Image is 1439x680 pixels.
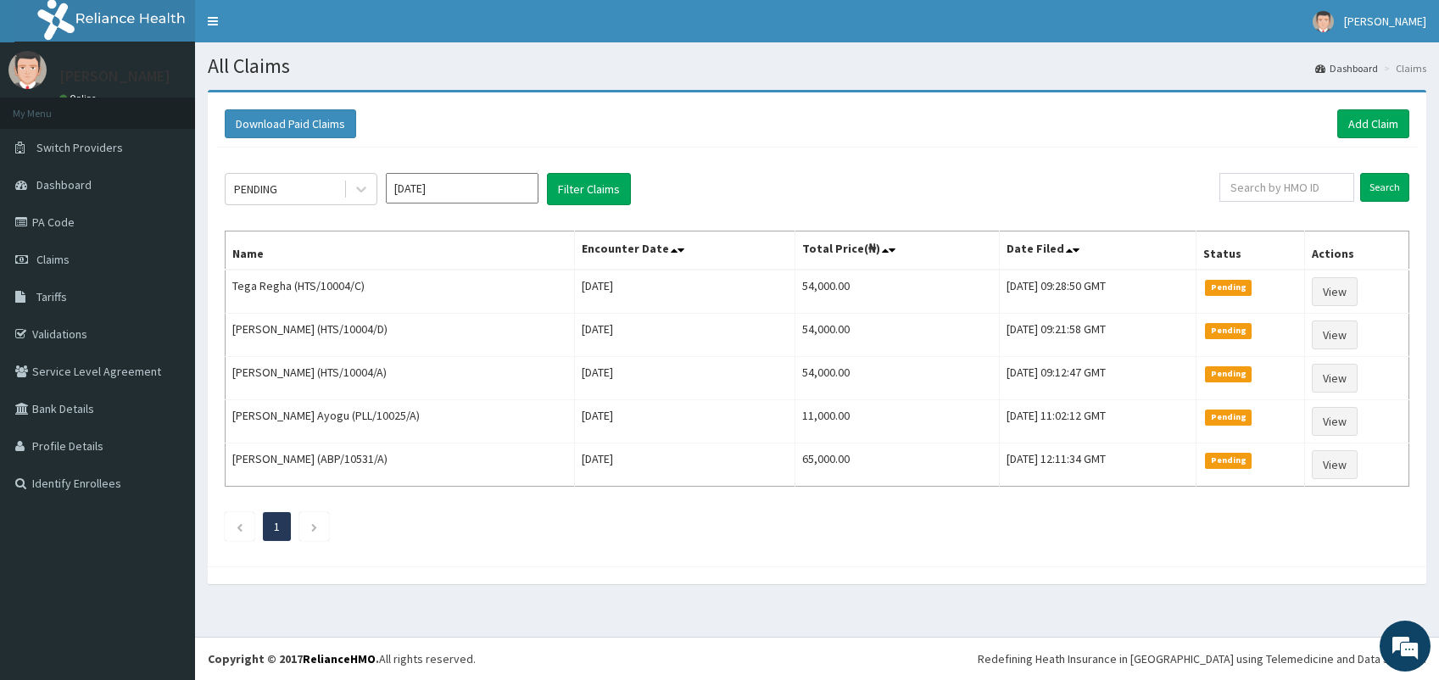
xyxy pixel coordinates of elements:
[1205,410,1252,425] span: Pending
[36,140,123,155] span: Switch Providers
[226,314,575,357] td: [PERSON_NAME] (HTS/10004/D)
[795,314,1000,357] td: 54,000.00
[36,177,92,192] span: Dashboard
[1312,277,1358,306] a: View
[1312,320,1358,349] a: View
[36,252,70,267] span: Claims
[1000,231,1196,270] th: Date Filed
[234,181,277,198] div: PENDING
[1312,407,1358,436] a: View
[1312,364,1358,393] a: View
[1219,173,1354,202] input: Search by HMO ID
[226,231,575,270] th: Name
[59,92,100,104] a: Online
[795,270,1000,314] td: 54,000.00
[1337,109,1409,138] a: Add Claim
[226,400,575,443] td: [PERSON_NAME] Ayogu (PLL/10025/A)
[303,651,376,666] a: RelianceHMO
[1380,61,1426,75] li: Claims
[195,637,1439,680] footer: All rights reserved.
[1000,314,1196,357] td: [DATE] 09:21:58 GMT
[575,443,795,487] td: [DATE]
[274,519,280,534] a: Page 1 is your current page
[226,443,575,487] td: [PERSON_NAME] (ABP/10531/A)
[795,231,1000,270] th: Total Price(₦)
[575,357,795,400] td: [DATE]
[1205,366,1252,382] span: Pending
[547,173,631,205] button: Filter Claims
[1360,173,1409,202] input: Search
[386,173,538,203] input: Select Month and Year
[1313,11,1334,32] img: User Image
[310,519,318,534] a: Next page
[575,400,795,443] td: [DATE]
[208,55,1426,77] h1: All Claims
[1312,450,1358,479] a: View
[1205,280,1252,295] span: Pending
[226,270,575,314] td: Tega Regha (HTS/10004/C)
[1000,270,1196,314] td: [DATE] 09:28:50 GMT
[1000,357,1196,400] td: [DATE] 09:12:47 GMT
[1196,231,1305,270] th: Status
[8,51,47,89] img: User Image
[208,651,379,666] strong: Copyright © 2017 .
[1344,14,1426,29] span: [PERSON_NAME]
[1315,61,1378,75] a: Dashboard
[575,231,795,270] th: Encounter Date
[795,400,1000,443] td: 11,000.00
[1205,323,1252,338] span: Pending
[236,519,243,534] a: Previous page
[978,650,1426,667] div: Redefining Heath Insurance in [GEOGRAPHIC_DATA] using Telemedicine and Data Science!
[59,69,170,84] p: [PERSON_NAME]
[1000,400,1196,443] td: [DATE] 11:02:12 GMT
[1000,443,1196,487] td: [DATE] 12:11:34 GMT
[1205,453,1252,468] span: Pending
[795,443,1000,487] td: 65,000.00
[795,357,1000,400] td: 54,000.00
[226,357,575,400] td: [PERSON_NAME] (HTS/10004/A)
[225,109,356,138] button: Download Paid Claims
[1304,231,1408,270] th: Actions
[36,289,67,304] span: Tariffs
[575,314,795,357] td: [DATE]
[575,270,795,314] td: [DATE]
